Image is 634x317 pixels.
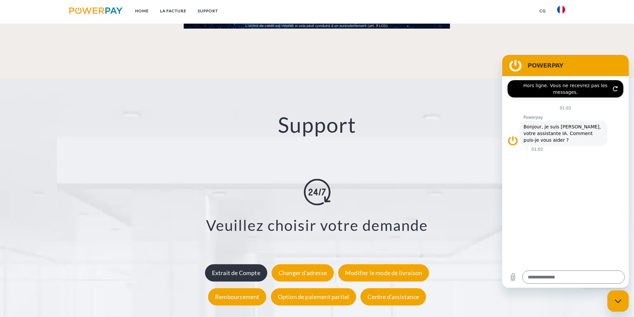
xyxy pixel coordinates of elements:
[336,269,431,277] a: Modifier le mode de livraison
[359,293,427,301] a: Centre d'assistance
[205,264,267,282] div: Extrait de Compte
[192,5,224,17] a: Support
[69,7,123,14] img: logo-powerpay.svg
[304,179,330,205] img: online-shopping.svg
[154,5,192,17] a: LA FACTURE
[272,264,334,282] div: Changer d'adresse
[129,5,154,17] a: Home
[360,288,426,306] div: Centre d'assistance
[269,293,358,301] a: Option de paiement partiel
[557,6,565,14] img: fr
[208,288,266,306] div: Remboursement
[338,264,429,282] div: Modifier le mode de livraison
[206,293,268,301] a: Remboursement
[607,290,629,312] iframe: Bouton de lancement de la fenêtre de messagerie, conversation en cours
[502,55,629,288] iframe: Fenêtre de messagerie
[534,5,551,17] a: CG
[271,288,356,306] div: Option de paiement partiel
[32,112,602,138] h2: Support
[40,216,594,235] h3: Veuillez choisir votre demande
[203,269,269,277] a: Extrait de Compte
[270,269,335,277] a: Changer d'adresse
